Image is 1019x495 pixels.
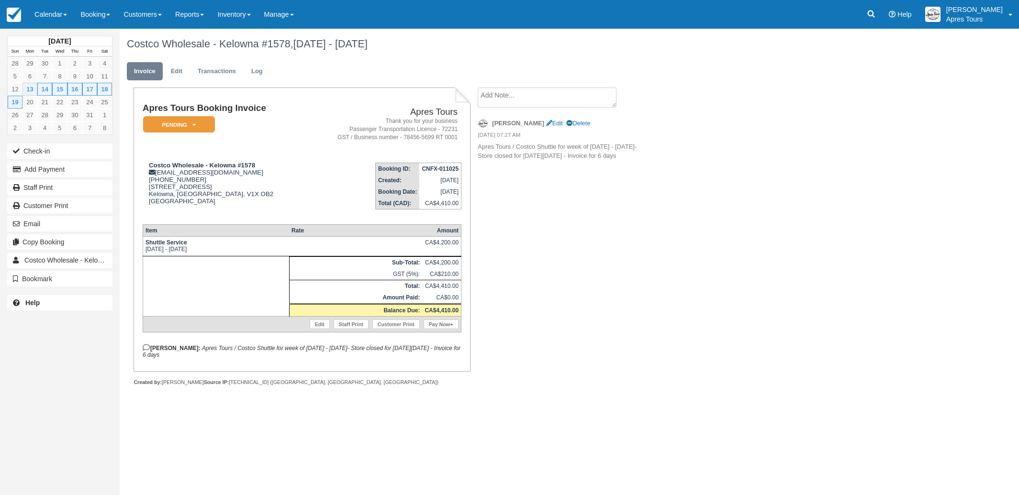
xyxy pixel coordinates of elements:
[67,83,82,96] a: 16
[190,62,243,81] a: Transactions
[419,186,461,198] td: [DATE]
[289,280,422,292] th: Total:
[7,162,112,177] button: Add Payment
[48,37,71,45] strong: [DATE]
[8,96,22,109] a: 19
[425,307,459,314] strong: CA$4,410.00
[422,268,461,280] td: CA$210.00
[897,11,912,18] span: Help
[82,46,97,57] th: Fri
[7,295,112,310] a: Help
[8,121,22,134] a: 2
[925,7,941,22] img: A1
[8,57,22,70] a: 28
[67,70,82,83] a: 9
[946,14,1003,24] p: Apres Tours
[97,96,112,109] a: 25
[52,83,67,96] a: 15
[7,271,112,286] button: Bookmark
[492,120,544,127] strong: [PERSON_NAME]
[52,109,67,121] a: 29
[289,304,422,316] th: Balance Due:
[419,175,461,186] td: [DATE]
[67,46,82,57] th: Thu
[334,319,369,329] a: Staff Print
[24,256,131,264] span: Costco Wholesale - Kelowna #1578
[67,121,82,134] a: 6
[7,180,112,195] a: Staff Print
[372,319,420,329] a: Customer Print
[52,96,67,109] a: 22
[97,121,112,134] a: 8
[293,38,368,50] span: [DATE] - [DATE]
[22,46,37,57] th: Mon
[946,5,1003,14] p: [PERSON_NAME]
[376,186,420,198] th: Booking Date:
[97,57,112,70] a: 4
[478,131,639,142] em: [DATE] 07:27 AM
[22,83,37,96] a: 13
[52,121,67,134] a: 5
[889,11,896,18] i: Help
[7,234,112,250] button: Copy Booking
[164,62,190,81] a: Edit
[82,96,97,109] a: 24
[67,96,82,109] a: 23
[143,103,304,113] h1: Apres Tours Booking Invoice
[422,292,461,304] td: CA$0.00
[424,319,459,329] a: Pay Now
[52,57,67,70] a: 1
[289,292,422,304] th: Amount Paid:
[22,70,37,83] a: 6
[308,107,458,117] h2: Apres Tours
[422,280,461,292] td: CA$4,410.00
[143,162,304,217] div: [EMAIL_ADDRESS][DOMAIN_NAME] [PHONE_NUMBER] [STREET_ADDRESS] Kelowna, [GEOGRAPHIC_DATA], V1X OB2 ...
[97,83,112,96] a: 18
[37,46,52,57] th: Tue
[37,96,52,109] a: 21
[143,116,215,133] em: Pending
[22,109,37,121] a: 27
[8,109,22,121] a: 26
[134,379,470,386] div: [PERSON_NAME] [TECHNICAL_ID] ([GEOGRAPHIC_DATA], [GEOGRAPHIC_DATA], [GEOGRAPHIC_DATA])
[22,121,37,134] a: 3
[308,117,458,142] address: Thank you for your business Passenger Transportation Licence - 72231 GST / Business number - 7845...
[566,120,590,127] a: Delete
[82,83,97,96] a: 17
[289,268,422,280] td: GST (5%):
[37,70,52,83] a: 7
[310,319,330,329] a: Edit
[82,57,97,70] a: 3
[204,379,229,385] strong: Source IP:
[37,121,52,134] a: 4
[143,345,460,358] em: Apres Tours / Costco Shuttle for week of [DATE] - [DATE]- Store closed for [DATE][DATE] - Invoice...
[97,109,112,121] a: 1
[82,109,97,121] a: 31
[67,57,82,70] a: 2
[376,175,420,186] th: Created:
[8,83,22,96] a: 12
[289,224,422,236] th: Rate
[97,70,112,83] a: 11
[127,38,877,50] h1: Costco Wholesale - Kelowna #1578,
[143,236,289,256] td: [DATE] - [DATE]
[149,162,255,169] strong: Costco Wholesale - Kelowna #1578
[22,96,37,109] a: 20
[7,198,112,213] a: Customer Print
[7,8,21,22] img: checkfront-main-nav-mini-logo.png
[143,116,212,133] a: Pending
[143,224,289,236] th: Item
[244,62,270,81] a: Log
[67,109,82,121] a: 30
[37,109,52,121] a: 28
[82,70,97,83] a: 10
[478,143,639,160] p: Apres Tours / Costco Shuttle for week of [DATE] - [DATE]- Store closed for [DATE][DATE] - Invoice...
[7,253,112,268] a: Costco Wholesale - Kelowna #1578
[7,216,112,231] button: Email
[289,256,422,268] th: Sub-Total:
[146,239,187,246] strong: Shuttle Service
[425,239,459,253] div: CA$4,200.00
[97,46,112,57] th: Sat
[37,83,52,96] a: 14
[52,46,67,57] th: Wed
